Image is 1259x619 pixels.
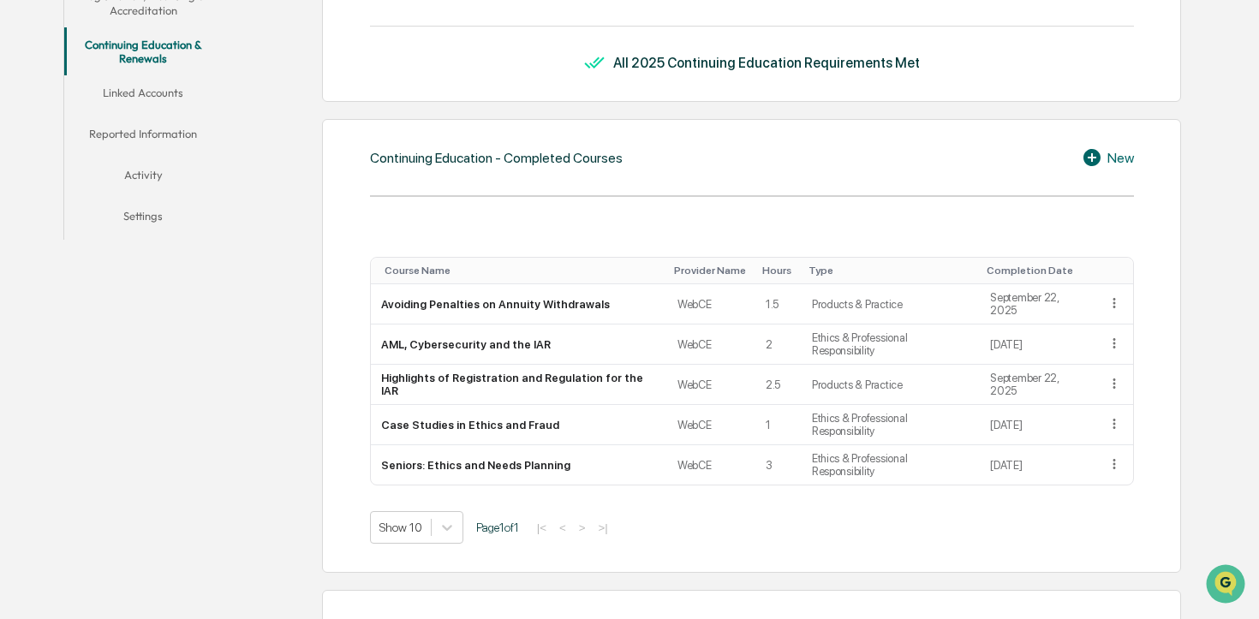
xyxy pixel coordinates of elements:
td: September 22, 2025 [980,284,1096,324]
td: [DATE] [980,445,1096,485]
button: Activity [64,158,222,199]
span: Preclearance [34,216,110,233]
td: [DATE] [980,405,1096,445]
td: WebCE [667,324,755,365]
td: [DATE] [980,324,1096,365]
div: 🔎 [17,250,31,264]
div: Toggle SortBy [987,265,1089,277]
td: Products & Practice [802,365,980,405]
button: |< [532,521,552,535]
span: Page 1 of 1 [476,521,519,534]
td: Highlights of Registration and Regulation for the IAR [371,365,667,405]
td: Seniors: Ethics and Needs Planning [371,445,667,485]
td: WebCE [667,405,755,445]
td: 2 [755,324,802,365]
button: Start new chat [291,136,312,157]
div: Toggle SortBy [762,265,795,277]
span: Attestations [141,216,212,233]
td: Ethics & Professional Responsibility [802,445,980,485]
td: WebCE [667,284,755,324]
div: Continuing Education - Completed Courses [370,150,623,166]
a: 🗄️Attestations [117,209,219,240]
div: Toggle SortBy [809,265,973,277]
button: > [574,521,591,535]
span: Pylon [170,290,207,303]
td: WebCE [667,445,755,485]
div: Toggle SortBy [674,265,749,277]
td: 2.5 [755,365,802,405]
div: We're available if you need us! [58,148,217,162]
div: New [1082,147,1134,168]
p: How can we help? [17,36,312,63]
td: Case Studies in Ethics and Fraud [371,405,667,445]
div: Toggle SortBy [1110,265,1126,277]
a: Powered byPylon [121,289,207,303]
a: 🔎Data Lookup [10,241,115,272]
a: 🖐️Preclearance [10,209,117,240]
td: Products & Practice [802,284,980,324]
td: Ethics & Professional Responsibility [802,324,980,365]
td: September 22, 2025 [980,365,1096,405]
button: < [554,521,571,535]
div: All 2025 Continuing Education Requirements Met [613,55,920,71]
iframe: Open customer support [1204,562,1250,609]
div: Toggle SortBy [385,265,660,277]
button: Continuing Education & Renewals [64,27,222,76]
div: 🗄️ [124,217,138,231]
td: 3 [755,445,802,485]
td: Ethics & Professional Responsibility [802,405,980,445]
button: Linked Accounts [64,75,222,116]
button: Reported Information [64,116,222,158]
td: 1 [755,405,802,445]
td: 1.5 [755,284,802,324]
td: Avoiding Penalties on Annuity Withdrawals [371,284,667,324]
img: 1746055101610-c473b297-6a78-478c-a979-82029cc54cd1 [17,131,48,162]
button: >| [594,521,613,535]
div: Start new chat [58,131,281,148]
td: AML, Cybersecurity and the IAR [371,324,667,365]
div: 🖐️ [17,217,31,231]
span: Data Lookup [34,248,108,265]
button: Settings [64,199,222,240]
td: WebCE [667,365,755,405]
